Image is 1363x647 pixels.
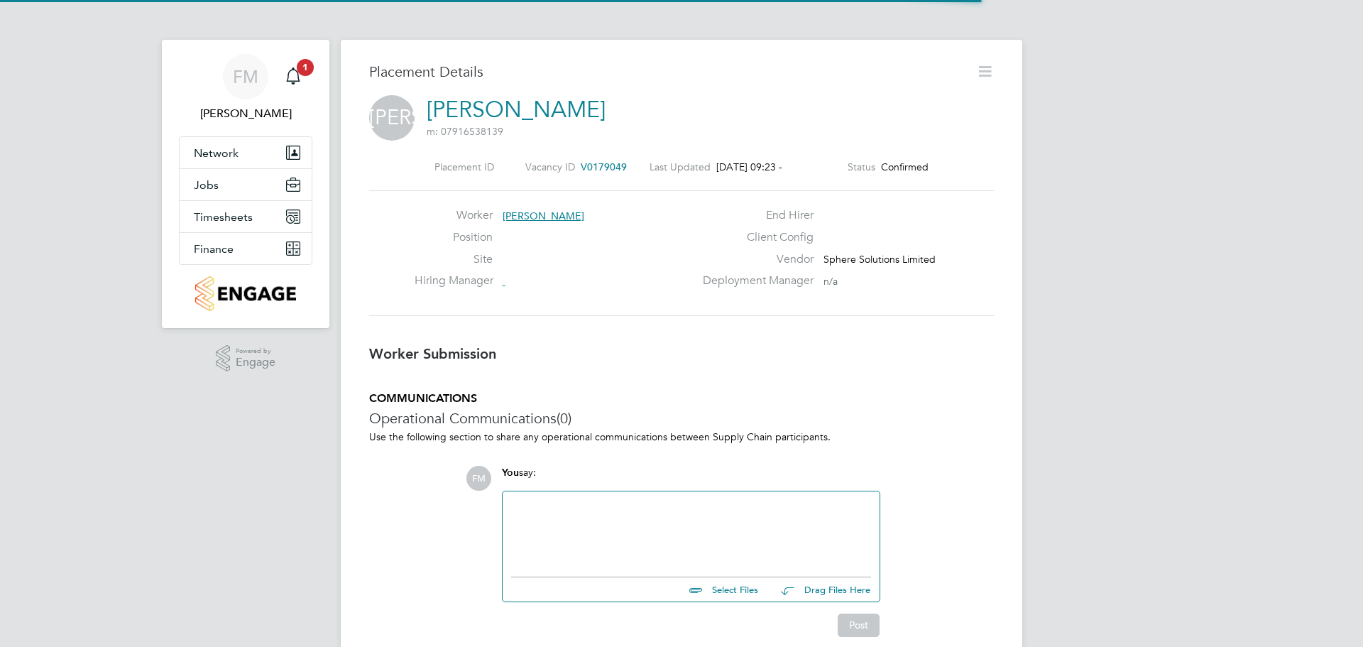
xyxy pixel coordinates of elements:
label: Deployment Manager [694,273,814,288]
span: Fletcher Melhuish [179,105,312,122]
span: FM [466,466,491,491]
a: Go to home page [179,276,312,311]
label: Status [848,161,875,173]
h5: COMMUNICATIONS [369,391,994,406]
a: [PERSON_NAME] [427,96,606,124]
label: Vacancy ID [525,161,575,173]
label: Worker [415,208,493,223]
b: Worker Submission [369,345,496,362]
label: Vendor [694,252,814,267]
span: Network [194,146,239,160]
span: Jobs [194,178,219,192]
label: Client Config [694,230,814,245]
h3: Placement Details [369,62,965,81]
label: End Hirer [694,208,814,223]
span: 1 [297,59,314,76]
label: Position [415,230,493,245]
img: countryside-properties-logo-retina.png [195,276,295,311]
label: Site [415,252,493,267]
span: V0179049 [581,161,627,173]
button: Network [180,137,312,168]
label: Hiring Manager [415,273,493,288]
label: Last Updated [650,161,711,173]
span: [DATE] 09:23 - [716,161,782,173]
span: n/a [823,275,838,288]
span: Finance [194,242,234,256]
button: Drag Files Here [770,575,871,605]
span: Powered by [236,345,275,357]
button: Finance [180,233,312,264]
span: Sphere Solutions Limited [823,253,936,266]
button: Post [838,614,880,636]
p: Use the following section to share any operational communications between Supply Chain participants. [369,430,994,443]
span: You [502,467,519,479]
span: [PERSON_NAME] [369,95,415,141]
a: Powered byEngage [216,345,276,372]
span: FM [233,67,258,86]
a: 1 [279,54,307,99]
div: say: [502,466,880,491]
span: [PERSON_NAME] [503,210,584,222]
span: Engage [236,357,275,369]
span: (0) [557,409,571,428]
button: Jobs [180,169,312,200]
a: FM[PERSON_NAME] [179,54,312,122]
label: Placement ID [434,161,494,173]
h3: Operational Communications [369,409,994,428]
span: Timesheets [194,210,253,224]
span: m: 07916538139 [427,125,503,138]
span: Confirmed [881,161,929,173]
button: Timesheets [180,201,312,232]
nav: Main navigation [162,40,329,328]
